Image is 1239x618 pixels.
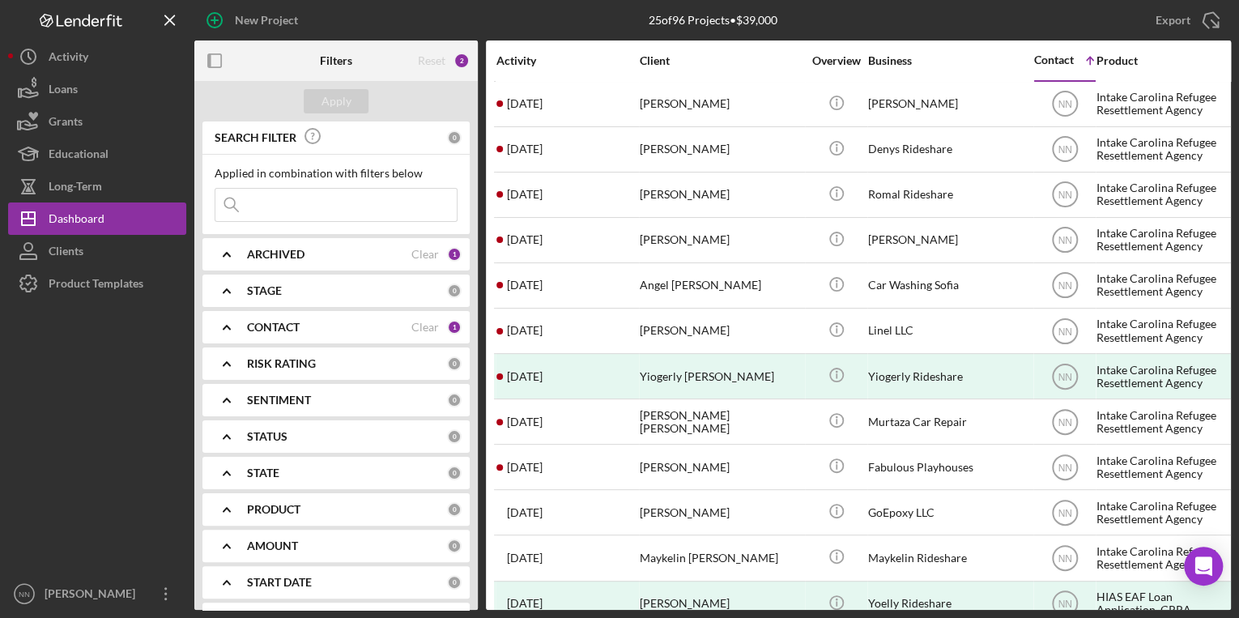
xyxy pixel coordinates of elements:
[507,233,543,246] time: 2024-10-22 14:32
[640,219,802,262] div: [PERSON_NAME]
[868,536,1030,579] div: Maykelin Rideshare
[640,491,802,534] div: [PERSON_NAME]
[1058,190,1071,201] text: NN
[247,321,300,334] b: CONTACT
[8,138,186,170] button: Educational
[447,502,462,517] div: 0
[507,143,543,156] time: 2024-10-15 19:55
[640,536,802,579] div: Maykelin [PERSON_NAME]
[235,4,298,36] div: New Project
[507,97,543,110] time: 2024-10-03 20:37
[507,416,543,428] time: 2024-12-04 15:17
[640,128,802,171] div: [PERSON_NAME]
[19,590,30,599] text: NN
[1058,144,1071,156] text: NN
[247,539,298,552] b: AMOUNT
[447,356,462,371] div: 0
[1058,553,1071,565] text: NN
[49,40,88,77] div: Activity
[507,188,543,201] time: 2024-10-22 14:30
[447,130,462,145] div: 0
[868,54,1030,67] div: Business
[507,597,543,610] time: 2025-08-05 22:35
[49,73,78,109] div: Loans
[1058,462,1071,473] text: NN
[447,429,462,444] div: 0
[247,467,279,479] b: STATE
[1058,371,1071,382] text: NN
[49,202,104,239] div: Dashboard
[640,355,802,398] div: Yiogerly [PERSON_NAME]
[8,170,186,202] button: Long-Term
[640,445,802,488] div: [PERSON_NAME]
[868,264,1030,307] div: Car Washing Sofia
[8,578,186,610] button: NN[PERSON_NAME]
[1058,599,1071,610] text: NN
[8,73,186,105] button: Loans
[453,53,470,69] div: 2
[1058,235,1071,246] text: NN
[49,235,83,271] div: Clients
[640,83,802,126] div: [PERSON_NAME]
[247,430,287,443] b: STATUS
[447,466,462,480] div: 0
[640,173,802,216] div: [PERSON_NAME]
[806,54,866,67] div: Overview
[247,284,282,297] b: STAGE
[868,309,1030,352] div: Linel LLC
[8,40,186,73] a: Activity
[1058,507,1071,518] text: NN
[649,14,777,27] div: 25 of 96 Projects • $39,000
[304,89,368,113] button: Apply
[868,491,1030,534] div: GoEpoxy LLC
[49,138,109,174] div: Educational
[868,219,1030,262] div: [PERSON_NAME]
[8,267,186,300] button: Product Templates
[507,552,543,565] time: 2025-02-14 16:11
[447,247,462,262] div: 1
[49,267,143,304] div: Product Templates
[1058,99,1071,110] text: NN
[418,54,445,67] div: Reset
[868,355,1030,398] div: Yiogerly Rideshare
[247,394,311,407] b: SENTIMENT
[49,170,102,207] div: Long-Term
[640,264,802,307] div: Angel [PERSON_NAME]
[215,131,296,144] b: SEARCH FILTER
[640,54,802,67] div: Client
[321,89,351,113] div: Apply
[411,248,439,261] div: Clear
[868,173,1030,216] div: Romal Rideshare
[247,503,300,516] b: PRODUCT
[40,578,146,614] div: [PERSON_NAME]
[447,393,462,407] div: 0
[247,357,316,370] b: RISK RATING
[247,248,304,261] b: ARCHIVED
[194,4,314,36] button: New Project
[507,279,543,292] time: 2024-10-24 14:28
[1058,326,1071,337] text: NN
[496,54,638,67] div: Activity
[8,202,186,235] button: Dashboard
[507,461,543,474] time: 2025-01-08 16:25
[640,400,802,443] div: [PERSON_NAME] [PERSON_NAME]
[320,54,352,67] b: Filters
[640,309,802,352] div: [PERSON_NAME]
[8,105,186,138] button: Grants
[1058,280,1071,292] text: NN
[49,105,83,142] div: Grants
[1139,4,1231,36] button: Export
[8,235,186,267] a: Clients
[1058,416,1071,428] text: NN
[507,506,543,519] time: 2025-01-14 20:53
[507,370,543,383] time: 2024-11-25 16:16
[247,576,312,589] b: START DATE
[868,400,1030,443] div: Murtaza Car Repair
[447,283,462,298] div: 0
